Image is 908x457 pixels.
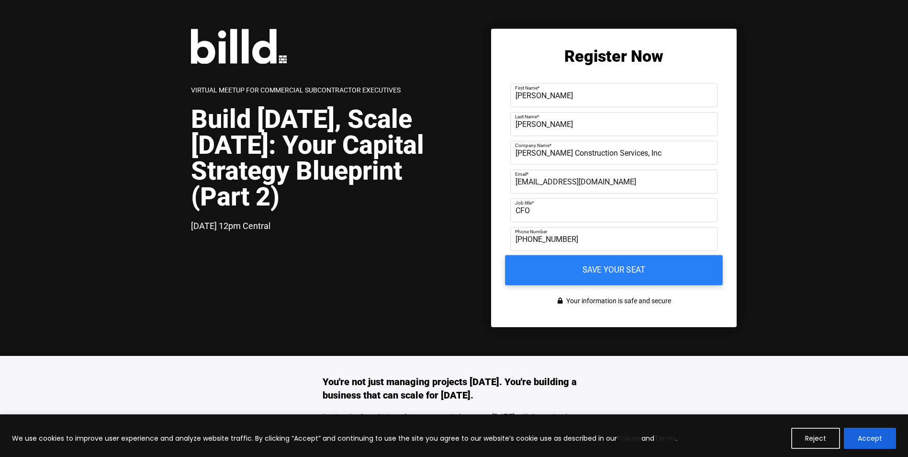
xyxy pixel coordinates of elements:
[515,229,547,234] span: Phone Number
[191,221,270,231] span: [DATE] 12pm Central
[515,114,537,119] span: Last Name
[191,86,401,94] span: Virtual Meetup for Commercial Subcontractor Executives
[791,428,840,449] button: Reject
[12,433,677,444] p: We use cookies to improve user experience and analyze website traffic. By clicking “Accept” and c...
[191,106,454,210] h1: Build [DATE], Scale [DATE]: Your Capital Strategy Blueprint (Part 2)
[515,171,527,177] span: Email
[323,411,586,446] p: Laying the foundation of a strong capital strategy [DATE] will determine how far your business ca...
[505,255,723,286] input: Save your seat
[844,428,896,449] button: Accept
[564,294,671,308] span: Your information is safe and secure
[515,200,532,206] span: Job title
[617,434,641,443] a: Policies
[510,48,717,64] h2: Register Now
[515,85,538,91] span: First Name
[654,434,676,443] a: Terms
[515,143,549,148] span: Company Name
[323,375,586,402] h3: You're not just managing projects [DATE]. You're building a business that can scale for [DATE].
